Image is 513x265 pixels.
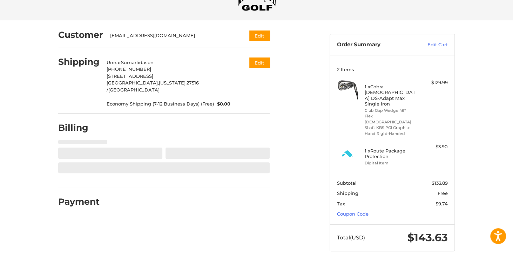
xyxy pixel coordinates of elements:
div: $3.90 [420,143,448,150]
span: $133.89 [432,180,448,186]
h3: 2 Items [337,67,448,72]
span: [US_STATE], [159,80,187,86]
span: 27516 / [107,80,199,93]
div: [EMAIL_ADDRESS][DOMAIN_NAME] [110,32,236,39]
button: Edit [249,57,270,68]
span: Free [438,190,448,196]
h2: Payment [58,196,100,207]
h3: Order Summary [337,41,412,48]
h2: Shipping [58,56,100,67]
span: Subtotal [337,180,357,186]
span: $0.00 [214,101,231,108]
li: Flex [DEMOGRAPHIC_DATA] [365,113,418,125]
li: Shaft KBS PGI Graphite [365,125,418,131]
a: Coupon Code [337,211,369,217]
span: $9.74 [436,201,448,206]
li: Digital Item [365,160,418,166]
h4: 1 x Cobra [DEMOGRAPHIC_DATA] DS-Adapt Max Single Iron [365,84,418,107]
span: Economy Shipping (7-12 Business Days) (Free) [107,101,214,108]
span: $143.63 [407,231,448,244]
span: [PHONE_NUMBER] [107,66,151,72]
h4: 1 x Route Package Protection [365,148,418,159]
span: Tax [337,201,345,206]
span: Shipping [337,190,358,196]
li: Club Gap Wedge 49° [365,108,418,114]
span: Sumarlidason [121,60,154,65]
span: [GEOGRAPHIC_DATA] [108,87,160,93]
div: $129.99 [420,79,448,86]
a: Edit Cart [412,41,448,48]
span: Total (USD) [337,234,365,241]
span: Unnar [107,60,121,65]
h2: Customer [58,29,103,40]
span: [GEOGRAPHIC_DATA], [107,80,159,86]
h2: Billing [58,122,99,133]
span: [STREET_ADDRESS] [107,73,153,79]
li: Hand Right-Handed [365,131,418,137]
button: Edit [249,30,270,41]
